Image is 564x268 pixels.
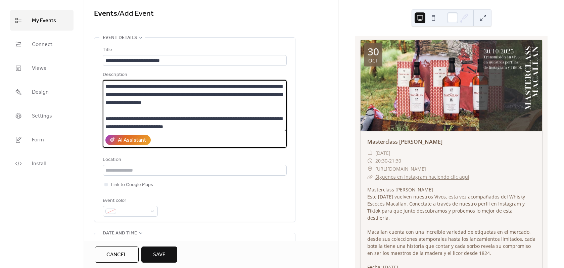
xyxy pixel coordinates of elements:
[10,153,74,174] a: Install
[375,149,390,157] span: [DATE]
[375,165,426,173] span: [URL][DOMAIN_NAME]
[367,173,373,181] div: ​
[367,149,373,157] div: ​
[32,39,52,50] span: Connect
[10,82,74,102] a: Design
[103,34,137,42] span: Event details
[367,165,373,173] div: ​
[103,229,137,237] span: Date and time
[367,138,442,145] a: Masterclass [PERSON_NAME]
[375,157,387,165] span: 20:30
[32,15,56,26] span: My Events
[103,197,156,205] div: Event color
[106,251,127,259] span: Cancel
[32,111,52,121] span: Settings
[32,135,44,145] span: Form
[32,63,46,74] span: Views
[103,71,285,79] div: Description
[10,58,74,78] a: Views
[141,247,177,263] button: Save
[375,174,469,180] a: Síguenos en Instagram haciendo clic aquí
[32,87,49,97] span: Design
[94,6,117,21] a: Events
[118,136,146,144] div: AI Assistant
[368,47,379,57] div: 30
[367,157,373,165] div: ​
[389,157,401,165] span: 21:30
[95,247,139,263] button: Cancel
[153,251,166,259] span: Save
[103,156,285,164] div: Location
[111,181,153,189] span: Link to Google Maps
[387,157,389,165] span: -
[10,129,74,150] a: Form
[32,159,46,169] span: Install
[10,34,74,54] a: Connect
[117,6,154,21] span: / Add Event
[103,46,285,54] div: Title
[10,10,74,31] a: My Events
[368,58,378,63] div: oct
[105,135,151,145] button: AI Assistant
[10,105,74,126] a: Settings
